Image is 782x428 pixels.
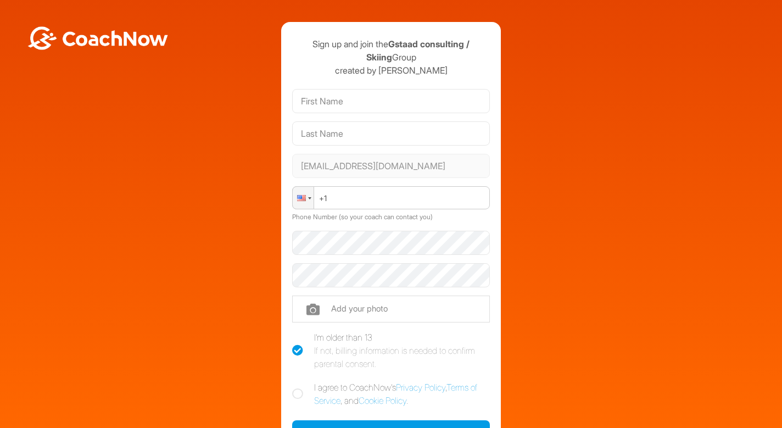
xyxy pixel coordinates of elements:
div: If not, billing information is needed to confirm parental consent. [314,344,490,370]
p: Sign up and join the Group [292,37,490,64]
strong: Gstaad consulting / Skiing [366,38,470,63]
input: Last Name [292,121,490,146]
label: Phone Number (so your coach can contact you) [292,213,433,221]
a: Privacy Policy [396,382,445,393]
img: BwLJSsUCoWCh5upNqxVrqldRgqLPVwmV24tXu5FoVAoFEpwwqQ3VIfuoInZCoVCoTD4vwADAC3ZFMkVEQFDAAAAAElFTkSuQmCC [26,26,169,50]
input: Phone Number [292,186,490,209]
input: First Name [292,89,490,113]
div: I'm older than 13 [314,331,490,370]
a: Terms of Service [314,382,477,406]
label: I agree to CoachNow's , , and . [292,381,490,407]
div: United States: + 1 [293,187,314,209]
input: Email [292,154,490,178]
a: Cookie Policy [359,395,406,406]
p: created by [PERSON_NAME] [292,64,490,77]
